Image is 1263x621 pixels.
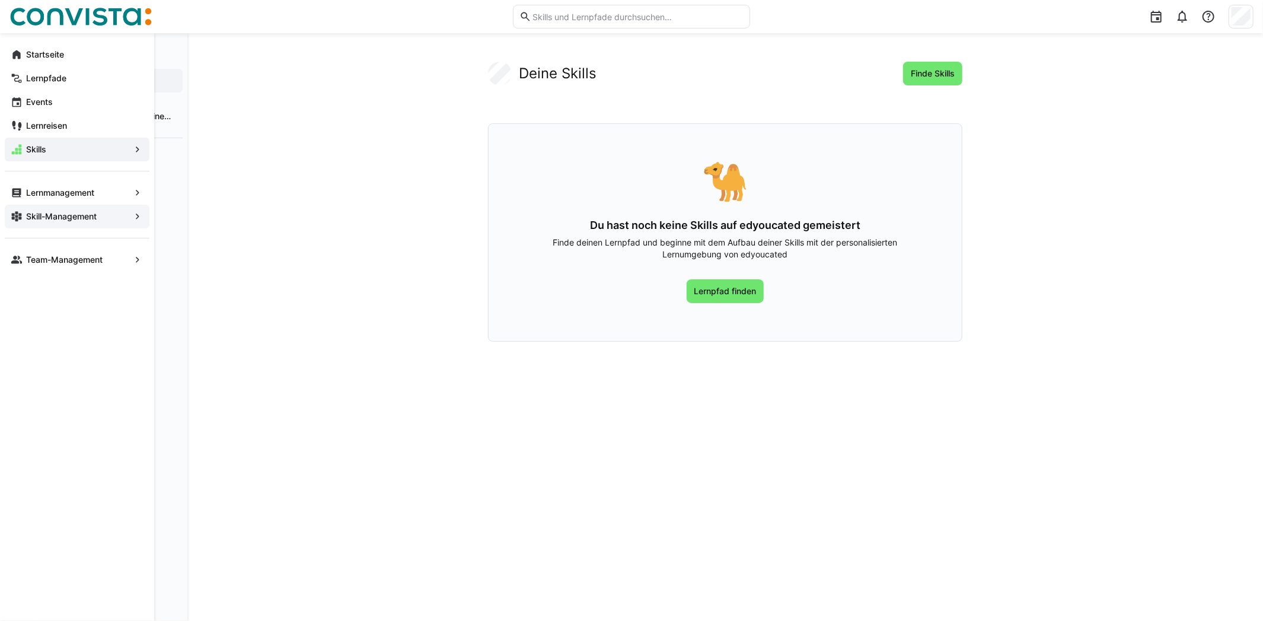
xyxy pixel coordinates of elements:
h2: Deine Skills [519,65,597,82]
a: Lernpfad finden [687,279,764,303]
span: Finde Skills [909,68,956,79]
span: Lernpfad finden [693,285,758,297]
p: Finde deinen Lernpfad und beginne mit dem Aufbau deiner Skills mit der personalisierten Lernumgeb... [527,237,924,260]
button: Finde Skills [903,62,962,85]
div: 🐪 [527,162,924,200]
input: Skills und Lernpfade durchsuchen… [531,11,744,22]
h3: Du hast noch keine Skills auf edyoucated gemeistert [527,219,924,232]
